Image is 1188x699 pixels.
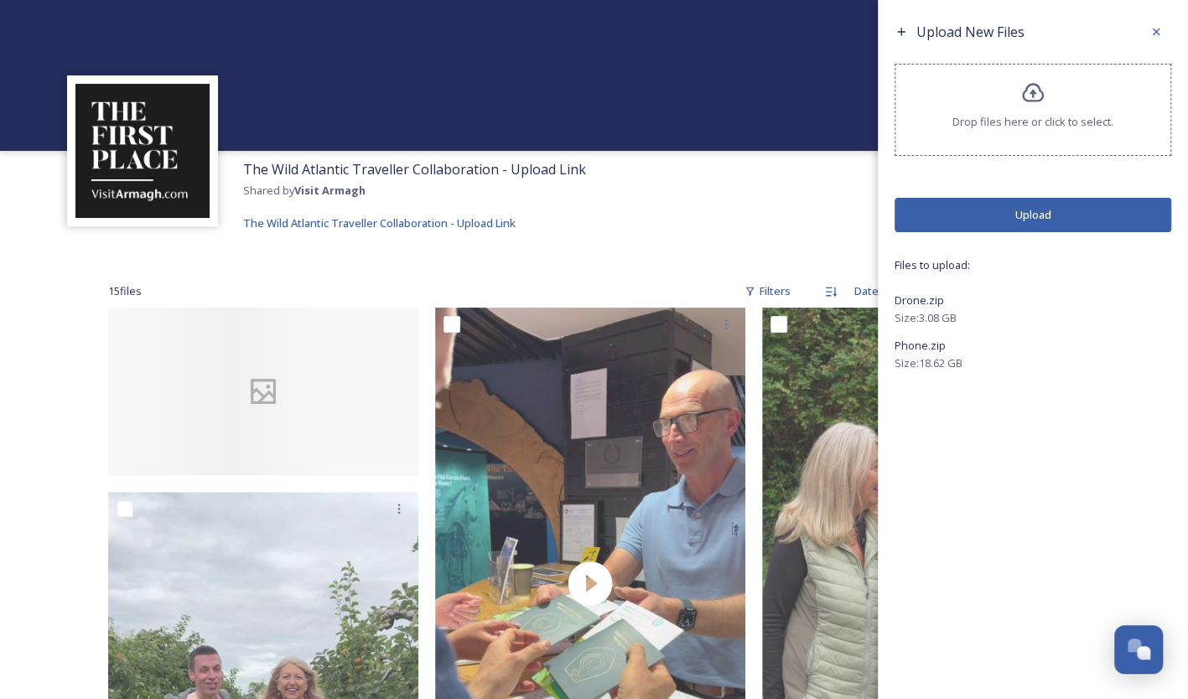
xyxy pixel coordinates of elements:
[895,257,1171,273] span: Files to upload:
[895,338,946,353] span: Phone.zip
[1114,625,1163,674] button: Open Chat
[294,183,366,198] strong: Visit Armagh
[243,183,366,198] span: Shared by
[952,114,1113,130] span: Drop files here or click to select.
[895,198,1171,232] button: Upload
[846,275,931,308] div: Date Created
[916,23,1025,41] span: Upload New Files
[75,84,210,218] img: THE-FIRST-PLACE-VISIT-ARMAGH.COM-BLACK.jpg
[243,213,516,233] a: The Wild Atlantic Traveller Collaboration - Upload Link
[243,160,586,179] span: The Wild Atlantic Traveller Collaboration - Upload Link
[895,293,944,308] span: Drone.zip
[243,215,516,230] span: The Wild Atlantic Traveller Collaboration - Upload Link
[736,275,799,308] div: Filters
[895,310,957,326] span: Size: 3.08 GB
[108,283,142,299] span: 15 file s
[895,355,962,371] span: Size: 18.62 GB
